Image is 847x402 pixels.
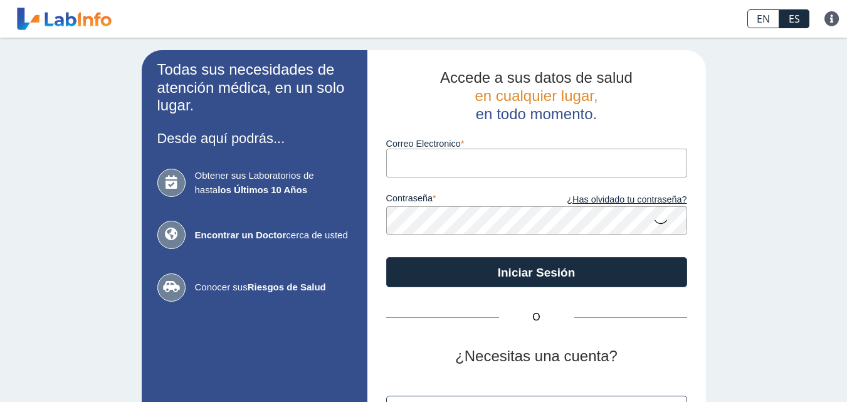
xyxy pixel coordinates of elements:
span: Obtener sus Laboratorios de hasta [195,169,352,197]
b: Encontrar un Doctor [195,230,287,240]
h2: ¿Necesitas una cuenta? [386,347,687,366]
label: Correo Electronico [386,139,687,149]
a: EN [747,9,779,28]
h2: Todas sus necesidades de atención médica, en un solo lugar. [157,61,352,115]
span: cerca de usted [195,228,352,243]
span: en todo momento. [476,105,597,122]
h3: Desde aquí podrás... [157,130,352,146]
b: los Últimos 10 Años [218,184,307,195]
span: Accede a sus datos de salud [440,69,633,86]
span: en cualquier lugar, [475,87,597,104]
button: Iniciar Sesión [386,257,687,287]
b: Riesgos de Salud [248,282,326,292]
span: Conocer sus [195,280,352,295]
label: contraseña [386,193,537,207]
a: ¿Has olvidado tu contraseña? [537,193,687,207]
span: O [499,310,574,325]
a: ES [779,9,809,28]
